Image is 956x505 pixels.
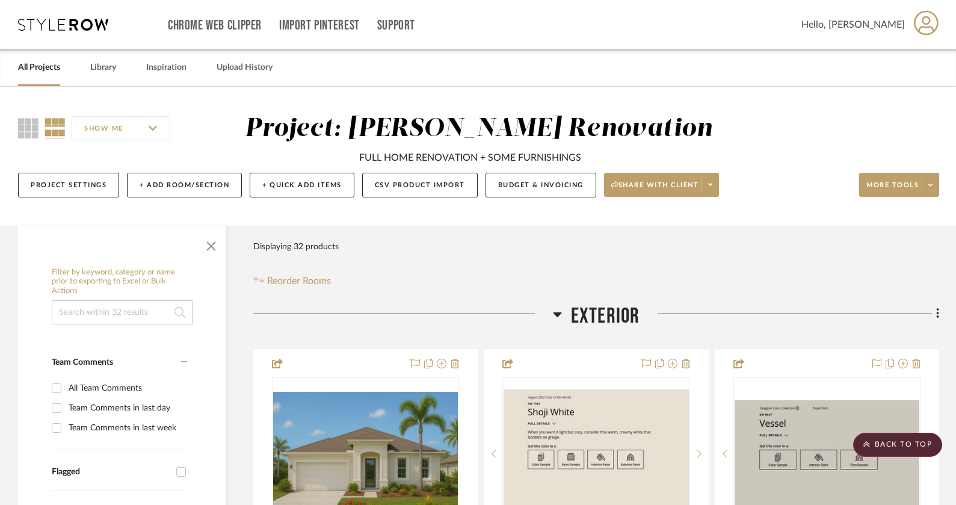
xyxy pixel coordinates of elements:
a: Import Pinterest [279,20,360,31]
button: Budget & Invoicing [486,173,596,197]
span: Share with client [611,181,699,199]
button: Close [199,232,223,256]
button: Share with client [604,173,720,197]
span: Hello, [PERSON_NAME] [801,17,905,32]
scroll-to-top-button: BACK TO TOP [853,433,942,457]
input: Search within 32 results [52,300,193,324]
span: More tools [866,181,919,199]
div: Project: [PERSON_NAME] Renovation [245,116,713,141]
button: More tools [859,173,939,197]
button: CSV Product Import [362,173,478,197]
button: Reorder Rooms [253,274,331,288]
button: + Quick Add Items [250,173,354,197]
div: Team Comments in last week [69,418,184,438]
h6: Filter by keyword, category or name prior to exporting to Excel or Bulk Actions [52,268,193,296]
a: Chrome Web Clipper [168,20,262,31]
div: FULL HOME RENOVATION + SOME FURNISHINGS [359,150,581,165]
div: All Team Comments [69,379,184,398]
a: Inspiration [146,60,187,76]
a: Upload History [217,60,273,76]
span: Reorder Rooms [267,274,331,288]
button: + Add Room/Section [127,173,242,197]
button: Project Settings [18,173,119,197]
a: All Projects [18,60,60,76]
span: Team Comments [52,358,113,367]
div: Flagged [52,467,170,477]
a: Support [377,20,415,31]
div: Displaying 32 products [253,235,339,259]
div: Team Comments in last day [69,398,184,418]
a: Library [90,60,116,76]
span: Exterior [571,303,640,329]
